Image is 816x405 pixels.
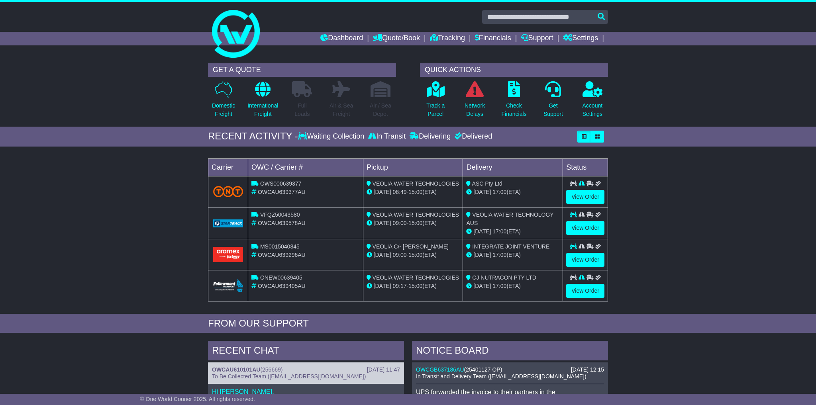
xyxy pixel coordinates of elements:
[426,102,445,118] p: Track a Parcel
[213,247,243,262] img: Aramex.png
[373,211,459,218] span: VEOLIA WATER TECHNOLOGIES
[463,158,563,176] td: Delivery
[373,32,420,45] a: Quote/Book
[298,132,366,141] div: Waiting Collection
[408,252,422,258] span: 15:00
[367,188,460,196] div: - (ETA)
[412,341,608,362] div: NOTICE BOARD
[492,252,506,258] span: 17:00
[464,81,485,123] a: NetworkDelays
[320,32,363,45] a: Dashboard
[566,190,604,204] a: View Order
[466,188,559,196] div: (ETA)
[521,32,553,45] a: Support
[472,180,502,187] span: ASC Pty Ltd
[408,189,422,195] span: 15:00
[393,252,407,258] span: 09:00
[262,366,281,373] span: 256669
[247,102,278,118] p: International Freight
[208,158,248,176] td: Carrier
[472,274,536,281] span: CJ NUTRACON PTY LTD
[208,63,396,77] div: GET A QUOTE
[258,189,306,195] span: OWCAU639377AU
[416,388,604,403] p: UPS forwarded the invoice to their partners in the [GEOGRAPHIC_DATA] to proceed with export.
[501,81,527,123] a: CheckFinancials
[374,252,391,258] span: [DATE]
[213,219,243,227] img: GetCarrierServiceLogo
[366,132,408,141] div: In Transit
[373,274,459,281] span: VEOLIA WATER TECHNOLOGIES
[473,189,491,195] span: [DATE]
[212,373,366,380] span: To Be Collected Team ([EMAIL_ADDRESS][DOMAIN_NAME])
[374,220,391,226] span: [DATE]
[566,253,604,267] a: View Order
[212,366,400,373] div: ( )
[466,251,559,259] div: (ETA)
[248,158,363,176] td: OWC / Carrier #
[208,131,298,142] div: RECENT ACTIVITY -
[502,102,527,118] p: Check Financials
[393,189,407,195] span: 08:49
[492,283,506,289] span: 17:00
[466,366,500,373] span: 25401127 OP
[212,366,260,373] a: OWCAU610101AU
[492,228,506,235] span: 17:00
[212,388,400,395] p: Hi [PERSON_NAME],
[292,102,312,118] p: Full Loads
[426,81,445,123] a: Track aParcel
[492,189,506,195] span: 17:00
[566,221,604,235] a: View Order
[473,283,491,289] span: [DATE]
[408,220,422,226] span: 15:00
[416,373,586,380] span: In Transit and Delivery Team ([EMAIL_ADDRESS][DOMAIN_NAME])
[466,282,559,290] div: (ETA)
[416,366,464,373] a: OWCGB637186AU
[212,81,235,123] a: DomesticFreight
[420,63,608,77] div: QUICK ACTIONS
[393,220,407,226] span: 09:00
[416,366,604,373] div: ( )
[260,180,302,187] span: OWS000639377
[408,132,453,141] div: Delivering
[430,32,465,45] a: Tracking
[208,318,608,329] div: FROM OUR SUPPORT
[465,102,485,118] p: Network Delays
[260,211,300,218] span: VFQZ50043580
[212,102,235,118] p: Domestic Freight
[374,283,391,289] span: [DATE]
[208,341,404,362] div: RECENT CHAT
[258,252,306,258] span: OWCAU639296AU
[363,158,463,176] td: Pickup
[374,189,391,195] span: [DATE]
[393,283,407,289] span: 09:17
[140,396,255,402] span: © One World Courier 2025. All rights reserved.
[260,274,302,281] span: ONEW00639405
[373,180,459,187] span: VEOLIA WATER TECHNOLOGIES
[367,282,460,290] div: - (ETA)
[473,228,491,235] span: [DATE]
[563,32,598,45] a: Settings
[408,283,422,289] span: 15:00
[367,251,460,259] div: - (ETA)
[453,132,492,141] div: Delivered
[543,102,563,118] p: Get Support
[330,102,353,118] p: Air & Sea Freight
[367,219,460,227] div: - (ETA)
[258,220,306,226] span: OWCAU639578AU
[563,158,608,176] td: Status
[466,227,559,236] div: (ETA)
[260,243,300,250] span: MS0015040845
[583,102,603,118] p: Account Settings
[466,211,553,226] span: VEOLIA WATER TECHNOLOGY AUS
[213,279,243,292] img: Followmont_Transport.png
[566,284,604,298] a: View Order
[213,186,243,197] img: TNT_Domestic.png
[475,32,511,45] a: Financials
[543,81,563,123] a: GetSupport
[472,243,549,250] span: INTEGRATE JOINT VENTURE
[582,81,603,123] a: AccountSettings
[370,102,391,118] p: Air / Sea Depot
[571,366,604,373] div: [DATE] 12:15
[473,252,491,258] span: [DATE]
[367,366,400,373] div: [DATE] 11:47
